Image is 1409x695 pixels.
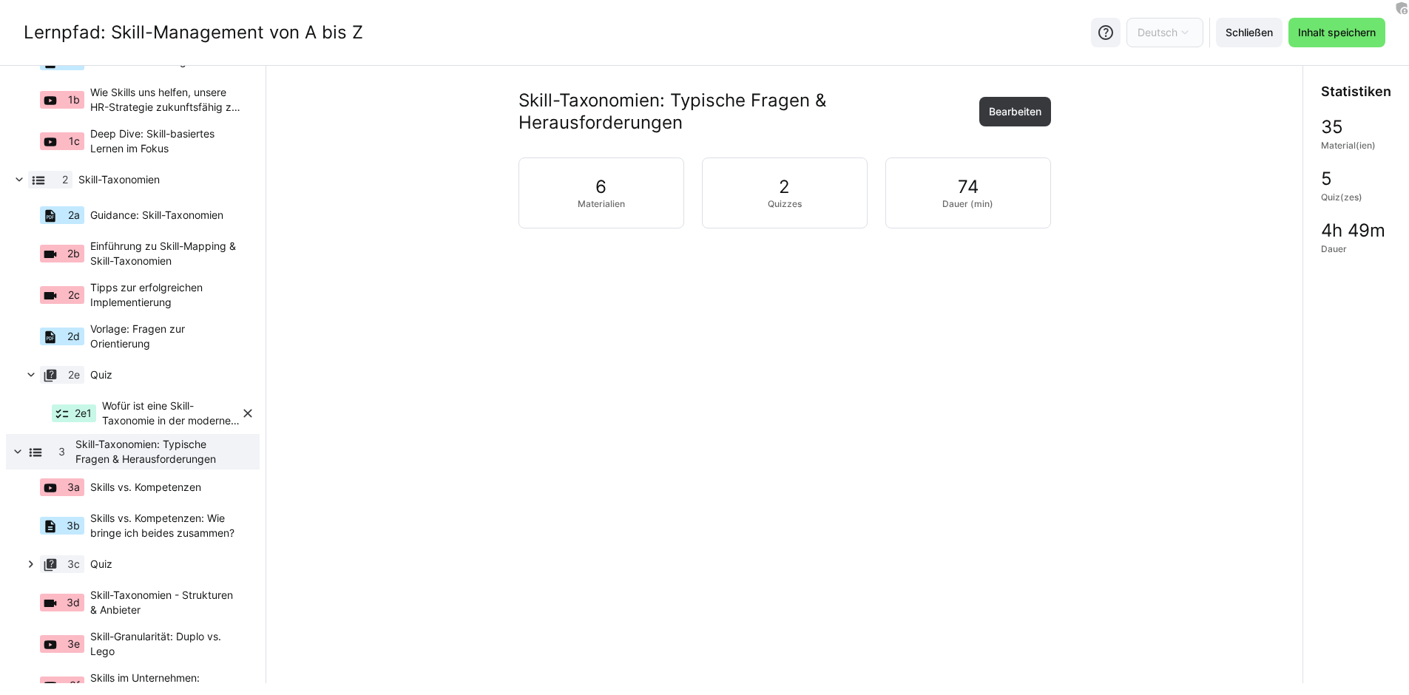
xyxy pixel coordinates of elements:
[75,406,92,421] span: 2e1
[595,176,606,198] h2: 6
[958,176,979,198] h2: 74
[69,134,80,149] span: 1c
[768,198,802,210] p: Quizzes
[942,198,993,210] p: Dauer (min)
[90,588,240,617] span: Skill-Taxonomien - Strukturen & Anbieter
[67,518,80,533] span: 3b
[1138,25,1177,40] span: Deutsch
[62,172,68,187] span: 2
[75,437,240,467] span: Skill-Taxonomien: Typische Fragen & Herausforderungen
[78,172,240,187] span: Skill-Taxonomien
[90,85,240,115] span: Wie Skills uns helfen, unsere HR-Strategie zukunftsfähig zu gestalten
[518,89,973,134] h2: Skill-Taxonomien: Typische Fragen & Herausforderungen
[67,637,80,651] span: 3e
[67,480,80,495] span: 3a
[1321,140,1376,152] span: Material(ien)
[90,629,240,659] span: Skill-Granularität: Duplo vs. Lego
[90,239,240,268] span: Einführung zu Skill-Mapping & Skill-Taxonomien
[90,480,201,495] span: Skills vs. Kompetenzen
[1321,169,1332,189] span: 5
[979,97,1051,126] button: Bearbeiten
[1321,84,1391,100] h3: Statistiken
[67,329,80,344] span: 2d
[1223,25,1275,40] span: Schließen
[70,678,80,693] span: 3f
[68,367,80,382] span: 2e
[67,246,80,261] span: 2b
[987,104,1044,119] span: Bearbeiten
[1288,18,1385,47] button: Inhalt speichern
[1321,118,1343,137] span: 35
[90,322,240,351] span: Vorlage: Fragen zur Orientierung
[67,595,80,610] span: 3d
[90,557,240,572] span: Quiz
[1321,221,1385,240] span: 4h 49m
[68,288,80,302] span: 2c
[1321,191,1362,203] span: Quiz(zes)
[102,399,240,428] span: Wofür ist eine Skill-Taxonomie in der modernen Arbeitswelt besonders wichtig?
[24,21,363,44] div: Lernpfad: Skill-Management von A bis Z
[90,367,240,382] span: Quiz
[90,126,240,156] span: Deep Dive: Skill-basiertes Lernen im Fokus
[58,444,65,459] span: 3
[1321,243,1347,255] span: Dauer
[67,557,80,572] span: 3c
[90,208,223,223] span: Guidance: Skill-Taxonomien
[779,176,790,198] h2: 2
[90,280,240,310] span: Tipps zur erfolgreichen Implementierung
[1296,25,1378,40] span: Inhalt speichern
[90,511,240,540] span: Skills vs. Kompetenzen: Wie bringe ich beides zusammen?
[68,92,80,107] span: 1b
[578,198,625,210] p: Materialien
[68,208,80,223] span: 2a
[1216,18,1283,47] button: Schließen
